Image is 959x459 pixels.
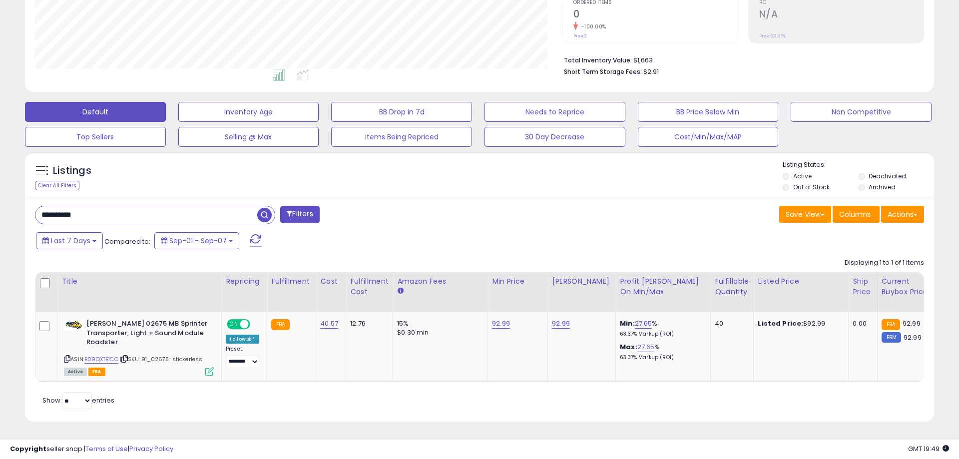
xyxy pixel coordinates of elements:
div: Current Buybox Price [882,276,933,297]
p: Listing States: [783,160,934,170]
b: [PERSON_NAME] 02675 MB Sprinter Transporter, Light + Sound Module Roadster [86,319,208,350]
span: | SKU: 91_02675-stickerless [120,355,203,363]
div: Repricing [226,276,263,287]
button: Actions [881,206,924,223]
div: seller snap | | [10,445,173,454]
span: FBA [88,368,105,376]
small: Amazon Fees. [397,287,403,296]
label: Deactivated [869,172,906,180]
a: Terms of Use [85,444,128,454]
button: Last 7 Days [36,232,103,249]
a: 92.99 [492,319,510,329]
span: All listings currently available for purchase on Amazon [64,368,87,376]
a: 40.57 [320,319,338,329]
div: Profit [PERSON_NAME] on Min/Max [620,276,706,297]
span: $2.91 [643,67,659,76]
b: Listed Price: [758,319,803,328]
button: Save View [779,206,831,223]
button: Filters [280,206,319,223]
label: Out of Stock [793,183,830,191]
h5: Listings [53,164,91,178]
small: Prev: 63.37% [759,33,786,39]
div: 15% [397,319,480,328]
small: FBA [882,319,900,330]
strong: Copyright [10,444,46,454]
p: 63.37% Markup (ROI) [620,354,703,361]
div: Fulfillment Cost [350,276,389,297]
span: Last 7 Days [51,236,90,246]
div: $92.99 [758,319,841,328]
small: Prev: 2 [573,33,587,39]
span: 2025-09-15 19:49 GMT [908,444,949,454]
span: ON [228,320,240,329]
div: Fulfillable Quantity [715,276,749,297]
button: Default [25,102,166,122]
small: -100.00% [578,23,606,30]
th: The percentage added to the cost of goods (COGS) that forms the calculator for Min & Max prices. [616,272,711,312]
div: Cost [320,276,342,287]
span: Compared to: [104,237,150,246]
span: Columns [839,209,871,219]
small: FBA [271,319,290,330]
b: Total Inventory Value: [564,56,632,64]
b: Short Term Storage Fees: [564,67,642,76]
label: Archived [869,183,896,191]
span: 92.99 [903,319,921,328]
div: Min Price [492,276,543,287]
li: $1,663 [564,53,917,65]
button: Non Competitive [791,102,932,122]
button: Top Sellers [25,127,166,147]
button: BB Drop in 7d [331,102,472,122]
span: OFF [249,320,265,329]
a: Privacy Policy [129,444,173,454]
div: ASIN: [64,319,214,375]
p: 63.37% Markup (ROI) [620,331,703,338]
button: Needs to Reprice [484,102,625,122]
small: FBM [882,332,901,343]
a: 92.99 [552,319,570,329]
div: Fulfillment [271,276,312,287]
span: 92.99 [904,333,922,342]
div: Title [61,276,217,287]
span: Show: entries [42,396,114,405]
a: 27.65 [635,319,652,329]
div: % [620,319,703,338]
div: Preset: [226,346,259,368]
div: $0.30 min [397,328,480,337]
button: Columns [833,206,880,223]
h2: 0 [573,8,738,22]
div: % [620,343,703,361]
b: Max: [620,342,637,352]
img: 41Anx1h0NAL._SL40_.jpg [64,319,84,330]
div: Displaying 1 to 1 of 1 items [845,258,924,268]
div: Listed Price [758,276,844,287]
button: Cost/Min/Max/MAP [638,127,779,147]
label: Active [793,172,812,180]
button: Items Being Repriced [331,127,472,147]
div: Ship Price [853,276,873,297]
a: 27.65 [637,342,655,352]
div: 12.76 [350,319,385,328]
div: Clear All Filters [35,181,79,190]
div: Amazon Fees [397,276,483,287]
button: 30 Day Decrease [484,127,625,147]
a: B09QXTB1CC [84,355,118,364]
button: Selling @ Max [178,127,319,147]
span: Sep-01 - Sep-07 [169,236,227,246]
div: Follow BB * [226,335,259,344]
div: 40 [715,319,746,328]
div: [PERSON_NAME] [552,276,611,287]
button: Inventory Age [178,102,319,122]
h2: N/A [759,8,924,22]
button: Sep-01 - Sep-07 [154,232,239,249]
div: 0.00 [853,319,869,328]
button: BB Price Below Min [638,102,779,122]
b: Min: [620,319,635,328]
